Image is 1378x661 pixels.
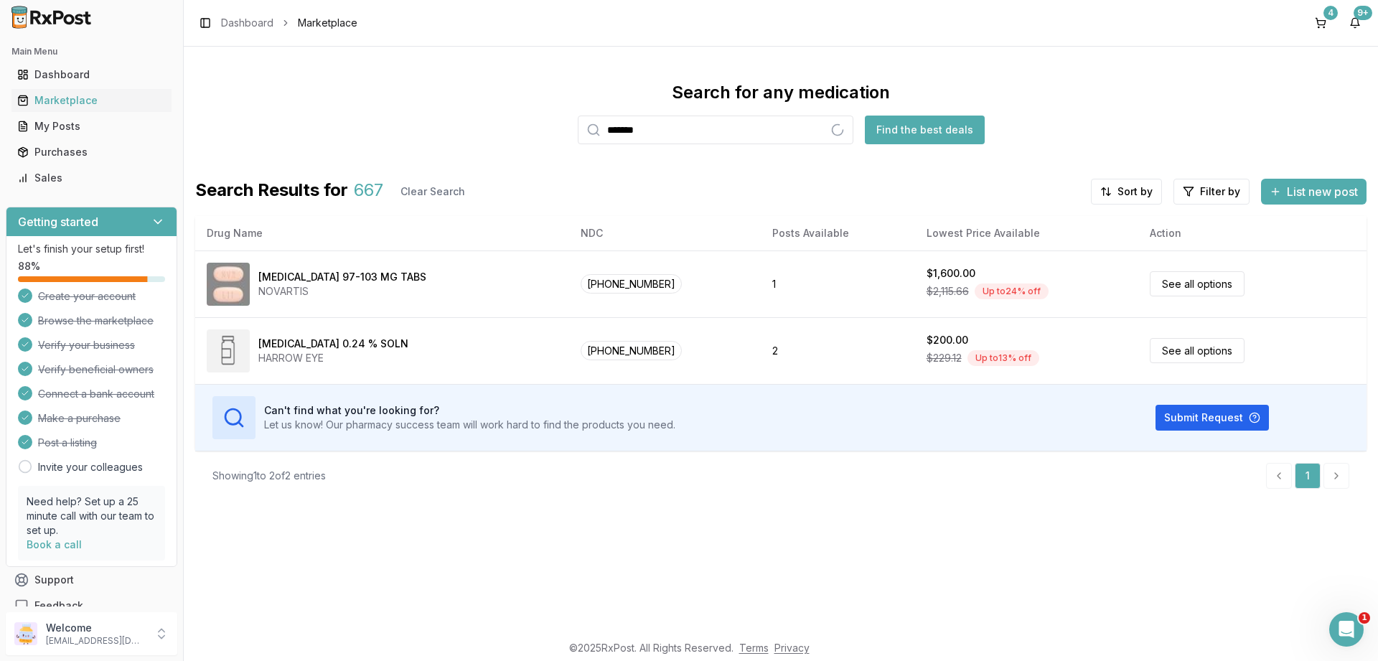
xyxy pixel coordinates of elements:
[17,145,166,159] div: Purchases
[6,593,177,619] button: Feedback
[1200,184,1240,199] span: Filter by
[354,179,383,205] span: 667
[1261,186,1367,200] a: List new post
[298,16,357,30] span: Marketplace
[1329,612,1364,647] iframe: Intercom live chat
[258,337,408,351] div: [MEDICAL_DATA] 0.24 % SOLN
[1287,183,1358,200] span: List new post
[761,317,914,384] td: 2
[38,387,154,401] span: Connect a bank account
[915,216,1139,250] th: Lowest Price Available
[207,329,250,372] img: Zerviate 0.24 % SOLN
[975,283,1049,299] div: Up to 24 % off
[581,341,682,360] span: [PHONE_NUMBER]
[927,351,962,365] span: $229.12
[1156,405,1269,431] button: Submit Request
[927,284,969,299] span: $2,115.66
[195,216,569,250] th: Drug Name
[38,314,154,328] span: Browse the marketplace
[774,642,810,654] a: Privacy
[927,333,968,347] div: $200.00
[34,599,83,613] span: Feedback
[221,16,273,30] a: Dashboard
[1344,11,1367,34] button: 9+
[865,116,985,144] button: Find the best deals
[1295,463,1321,489] a: 1
[672,81,890,104] div: Search for any medication
[46,621,146,635] p: Welcome
[27,494,156,538] p: Need help? Set up a 25 minute call with our team to set up.
[1138,216,1367,250] th: Action
[38,460,143,474] a: Invite your colleagues
[1323,6,1338,20] div: 4
[6,63,177,86] button: Dashboard
[1091,179,1162,205] button: Sort by
[11,88,172,113] a: Marketplace
[6,141,177,164] button: Purchases
[18,213,98,230] h3: Getting started
[258,284,426,299] div: NOVARTIS
[18,259,40,273] span: 88 %
[38,362,154,377] span: Verify beneficial owners
[389,179,477,205] button: Clear Search
[1266,463,1349,489] nav: pagination
[207,263,250,306] img: Entresto 97-103 MG TABS
[1359,612,1370,624] span: 1
[195,179,348,205] span: Search Results for
[14,622,37,645] img: User avatar
[17,171,166,185] div: Sales
[38,411,121,426] span: Make a purchase
[6,6,98,29] img: RxPost Logo
[38,436,97,450] span: Post a listing
[1261,179,1367,205] button: List new post
[6,115,177,138] button: My Posts
[1150,271,1245,296] a: See all options
[11,139,172,165] a: Purchases
[11,113,172,139] a: My Posts
[927,266,975,281] div: $1,600.00
[1117,184,1153,199] span: Sort by
[11,62,172,88] a: Dashboard
[221,16,357,30] nav: breadcrumb
[739,642,769,654] a: Terms
[258,270,426,284] div: [MEDICAL_DATA] 97-103 MG TABS
[569,216,761,250] th: NDC
[581,274,682,294] span: [PHONE_NUMBER]
[264,403,675,418] h3: Can't find what you're looking for?
[212,469,326,483] div: Showing 1 to 2 of 2 entries
[1354,6,1372,20] div: 9+
[1309,11,1332,34] button: 4
[1150,338,1245,363] a: See all options
[27,538,82,550] a: Book a call
[17,93,166,108] div: Marketplace
[38,338,135,352] span: Verify your business
[6,567,177,593] button: Support
[11,46,172,57] h2: Main Menu
[46,635,146,647] p: [EMAIL_ADDRESS][DOMAIN_NAME]
[967,350,1039,366] div: Up to 13 % off
[761,216,914,250] th: Posts Available
[18,242,165,256] p: Let's finish your setup first!
[761,250,914,317] td: 1
[11,165,172,191] a: Sales
[38,289,136,304] span: Create your account
[6,167,177,189] button: Sales
[6,89,177,112] button: Marketplace
[1173,179,1250,205] button: Filter by
[17,67,166,82] div: Dashboard
[17,119,166,133] div: My Posts
[264,418,675,432] p: Let us know! Our pharmacy success team will work hard to find the products you need.
[258,351,408,365] div: HARROW EYE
